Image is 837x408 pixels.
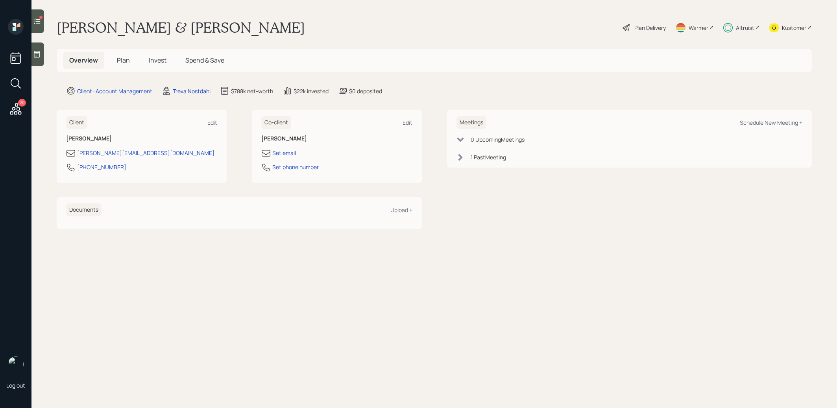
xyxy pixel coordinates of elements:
[471,153,506,161] div: 1 Past Meeting
[185,56,224,65] span: Spend & Save
[689,24,708,32] div: Warmer
[207,119,217,126] div: Edit
[261,135,412,142] h6: [PERSON_NAME]
[634,24,666,32] div: Plan Delivery
[231,87,273,95] div: $788k net-worth
[390,206,412,214] div: Upload +
[456,116,486,129] h6: Meetings
[77,163,126,171] div: [PHONE_NUMBER]
[261,116,291,129] h6: Co-client
[18,99,26,107] div: 20
[149,56,166,65] span: Invest
[117,56,130,65] span: Plan
[272,163,319,171] div: Set phone number
[66,203,102,216] h6: Documents
[77,149,214,157] div: [PERSON_NAME][EMAIL_ADDRESS][DOMAIN_NAME]
[69,56,98,65] span: Overview
[740,119,802,126] div: Schedule New Meeting +
[294,87,329,95] div: $22k invested
[272,149,296,157] div: Set email
[736,24,754,32] div: Altruist
[6,382,25,389] div: Log out
[403,119,412,126] div: Edit
[173,87,211,95] div: Treva Nostdahl
[349,87,382,95] div: $0 deposited
[66,116,87,129] h6: Client
[471,135,525,144] div: 0 Upcoming Meeting s
[77,87,152,95] div: Client · Account Management
[57,19,305,36] h1: [PERSON_NAME] & [PERSON_NAME]
[66,135,217,142] h6: [PERSON_NAME]
[782,24,806,32] div: Kustomer
[8,356,24,372] img: treva-nostdahl-headshot.png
